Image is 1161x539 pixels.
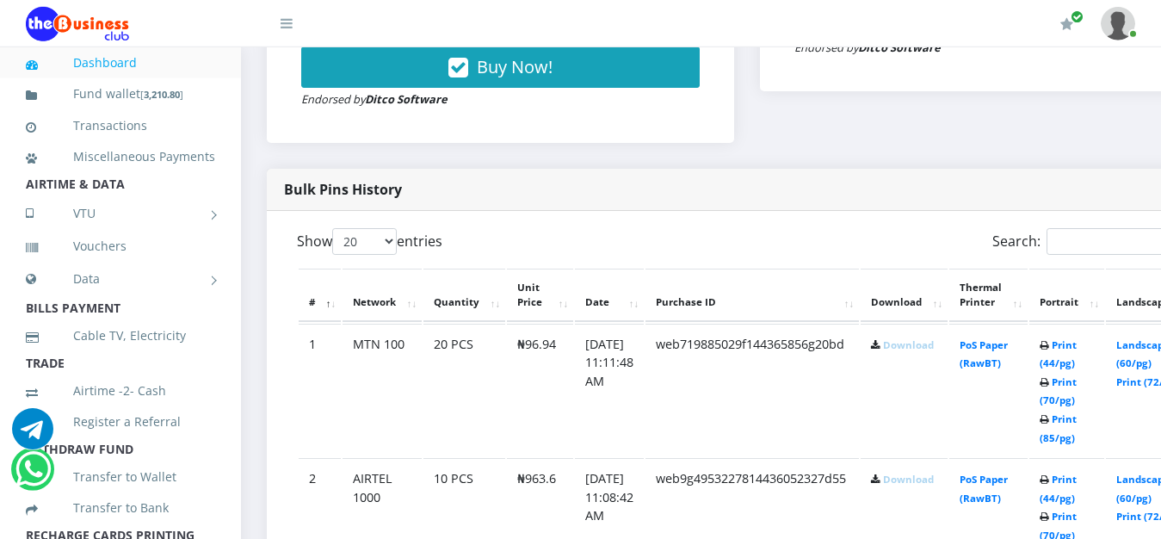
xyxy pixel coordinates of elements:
a: VTU [26,192,215,235]
a: PoS Paper (RawBT) [960,473,1008,505]
label: Show entries [297,228,442,255]
td: ₦96.94 [507,324,573,457]
button: Buy Now! [301,46,700,88]
a: Chat for support [12,421,53,449]
a: Transfer to Bank [26,488,215,528]
img: Logo [26,7,129,41]
a: PoS Paper (RawBT) [960,338,1008,370]
th: Thermal Printer: activate to sort column ascending [949,269,1028,322]
span: Buy Now! [477,55,553,78]
td: web719885029f144365856g20bd [645,324,859,457]
strong: Ditco Software [365,91,448,107]
a: Print (85/pg) [1040,412,1077,444]
th: Date: activate to sort column ascending [575,269,644,322]
th: #: activate to sort column descending [299,269,341,322]
a: Register a Referral [26,402,215,442]
strong: Bulk Pins History [284,180,402,199]
td: [DATE] 11:11:48 AM [575,324,644,457]
td: 1 [299,324,341,457]
th: Portrait: activate to sort column ascending [1029,269,1104,322]
th: Quantity: activate to sort column ascending [423,269,505,322]
th: Network: activate to sort column ascending [343,269,422,322]
a: Dashboard [26,43,215,83]
a: Miscellaneous Payments [26,137,215,177]
a: Fund wallet[3,210.80] [26,74,215,115]
a: Transactions [26,106,215,146]
strong: Ditco Software [858,40,941,55]
th: Download: activate to sort column ascending [861,269,948,322]
i: Renew/Upgrade Subscription [1060,17,1073,31]
a: Chat for support [15,462,51,490]
small: Endorsed by [794,40,941,55]
a: Airtime -2- Cash [26,371,215,411]
th: Purchase ID: activate to sort column ascending [645,269,859,322]
a: Download [883,338,934,351]
b: 3,210.80 [144,88,180,101]
a: Data [26,257,215,300]
small: [ ] [140,88,183,101]
a: Transfer to Wallet [26,457,215,497]
a: Cable TV, Electricity [26,316,215,356]
a: Download [883,473,934,486]
td: 20 PCS [423,324,505,457]
a: Print (44/pg) [1040,473,1077,505]
a: Vouchers [26,226,215,266]
small: Endorsed by [301,91,448,107]
th: Unit Price: activate to sort column ascending [507,269,573,322]
select: Showentries [332,228,397,255]
img: User [1101,7,1135,40]
a: Print (44/pg) [1040,338,1077,370]
a: Print (70/pg) [1040,375,1077,407]
span: Renew/Upgrade Subscription [1071,10,1084,23]
td: MTN 100 [343,324,422,457]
